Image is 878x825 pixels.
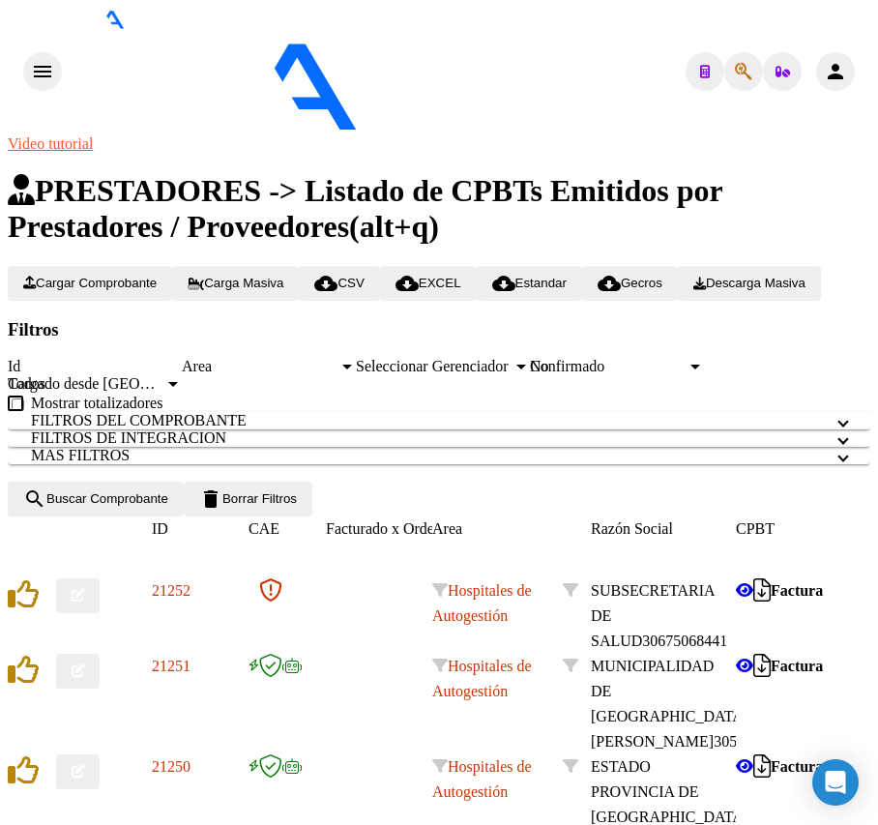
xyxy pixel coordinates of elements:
datatable-header-cell: ID [152,516,249,542]
span: Facturado x Orden De [326,520,464,537]
button: Descarga Masiva [678,266,821,301]
span: Area [432,520,462,537]
span: Mostrar totalizadores [31,395,162,412]
mat-icon: cloud_download [314,272,337,295]
mat-icon: cloud_download [395,272,419,295]
app-download-masive: Descarga masiva de comprobantes (adjuntos) [678,274,821,290]
span: EXCEL [395,276,461,290]
mat-icon: menu [31,60,54,83]
button: Estandar [477,266,582,301]
input: Mostrar totalizadores [12,398,24,411]
span: Carga Masiva [188,276,283,290]
button: Gecros [582,266,678,301]
span: PRESTADORES -> Listado de CPBTs Emitidos por Prestadores / Proveedores [8,173,722,244]
span: Descarga Masiva [693,276,805,290]
i: Descargar documento [753,766,771,767]
mat-icon: cloud_download [492,272,515,295]
span: MUNICIPALIDAD DE [GEOGRAPHIC_DATA][PERSON_NAME] [591,658,748,750]
button: Buscar Comprobante [8,482,184,516]
span: Buscar Comprobante [23,491,168,506]
span: Seleccionar Gerenciador [356,358,512,375]
span: Gecros [598,276,662,290]
span: Razón Social [591,520,673,537]
button: Cargar Comprobante [8,266,172,301]
span: SUBSECRETARIA DE SALUD [591,582,715,649]
datatable-header-cell: Razón Social [591,516,736,542]
i: Descargar documento [753,665,771,666]
span: Hospitales de Autogestión [432,658,532,699]
span: Hospitales de Autogestión [432,758,532,800]
span: (alt+q) [349,209,439,244]
button: Borrar Filtros [184,482,312,516]
span: - OSTV [520,118,573,134]
span: Cargar Comprobante [23,276,157,290]
mat-panel-title: FILTROS DE INTEGRACION [31,429,824,447]
div: Open Intercom Messenger [812,759,859,806]
span: CSV [314,276,364,290]
button: Carga Masiva [172,266,299,301]
button: EXCEL [380,266,477,301]
mat-panel-title: MAS FILTROS [31,447,824,464]
span: Area [182,358,338,375]
span: Todos [8,375,45,392]
mat-expansion-panel-header: FILTROS DE INTEGRACION [8,429,870,447]
span: 21252 [152,582,190,599]
datatable-header-cell: CAE [249,516,326,542]
datatable-header-cell: Area [432,516,563,542]
span: ID [152,520,168,537]
mat-icon: person [824,60,847,83]
span: No [530,358,549,374]
i: Descargar documento [753,590,771,591]
datatable-header-cell: Facturado x Orden De [326,516,432,542]
mat-icon: cloud_download [598,272,621,295]
img: Logo SAAS [62,29,520,132]
span: Hospitales de Autogestión [432,582,532,624]
span: CAE [249,520,279,537]
span: Borrar Filtros [199,491,297,506]
button: CSV [299,266,379,301]
mat-panel-title: FILTROS DEL COMPROBANTE [31,412,824,429]
div: 30545681508 [591,654,736,754]
a: Video tutorial [8,135,93,152]
mat-expansion-panel-header: MAS FILTROS [8,447,870,464]
mat-icon: delete [199,487,222,511]
mat-icon: search [23,487,46,511]
span: Estandar [492,276,567,290]
span: 21250 [152,758,190,775]
div: 30675068441 [591,578,736,654]
span: CPBT [736,520,775,537]
mat-expansion-panel-header: FILTROS DEL COMPROBANTE [8,412,870,429]
span: 21251 [152,658,190,674]
h3: Filtros [8,319,870,340]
